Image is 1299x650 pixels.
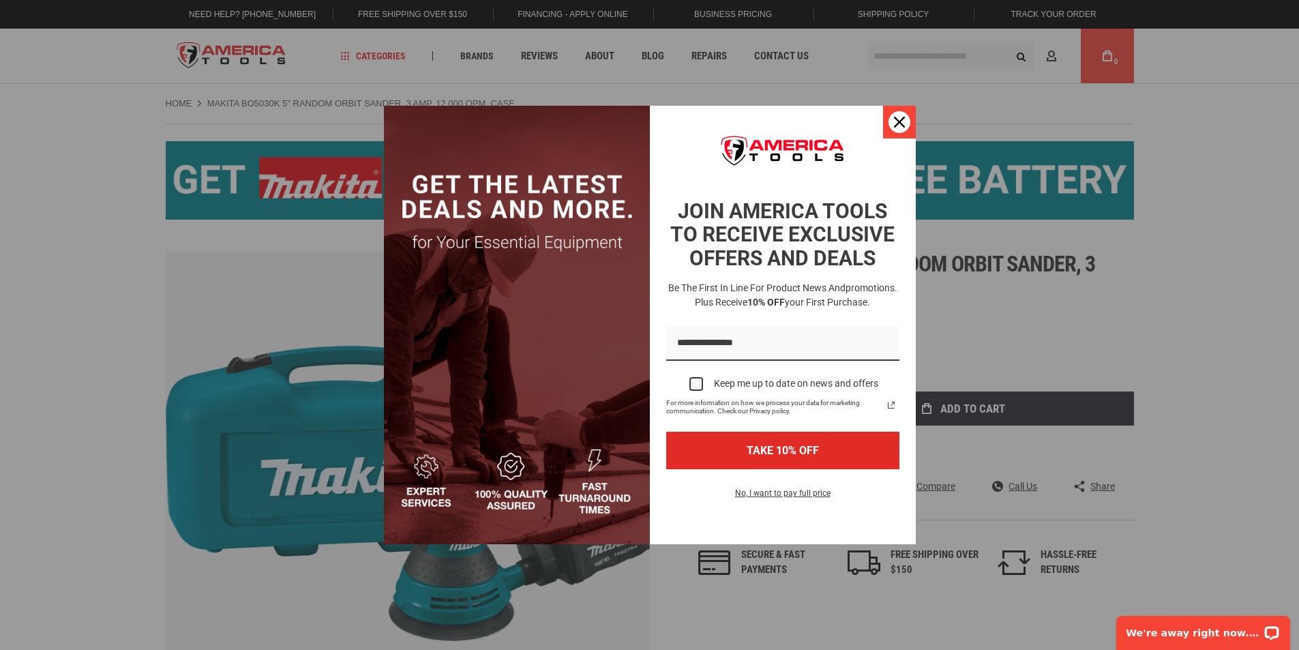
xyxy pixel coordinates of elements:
button: Close [883,106,916,138]
svg: close icon [894,117,905,128]
h3: Be the first in line for product news and [663,281,902,310]
iframe: LiveChat chat widget [1107,607,1299,650]
strong: JOIN AMERICA TOOLS TO RECEIVE EXCLUSIVE OFFERS AND DEALS [670,199,895,270]
strong: 10% OFF [747,297,785,308]
svg: link icon [883,397,899,413]
button: No, I want to pay full price [724,486,841,509]
a: Read our Privacy Policy [883,397,899,413]
input: Email field [666,326,899,361]
span: For more information on how we process your data for marketing communication. Check our Privacy p... [666,399,883,415]
div: Keep me up to date on news and offers [714,378,878,389]
button: TAKE 10% OFF [666,432,899,469]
